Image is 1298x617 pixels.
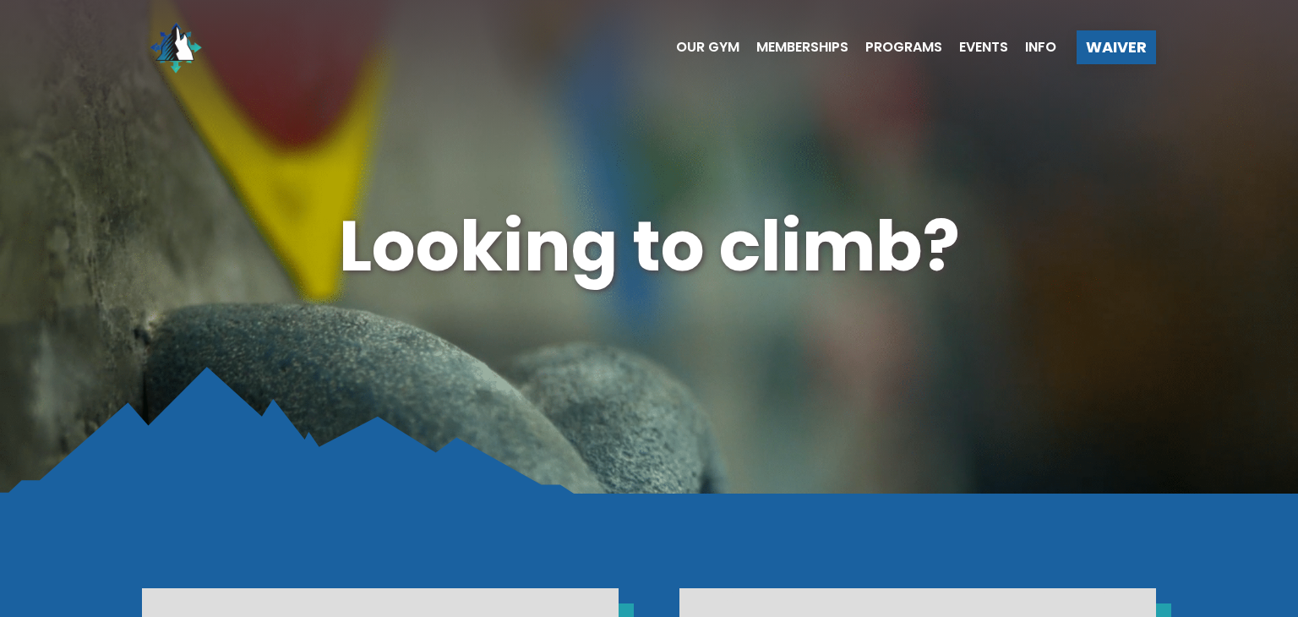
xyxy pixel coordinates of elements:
span: Memberships [756,41,848,54]
span: Our Gym [676,41,739,54]
a: Info [1008,41,1056,54]
a: Events [942,41,1008,54]
span: Programs [865,41,942,54]
a: Our Gym [659,41,739,54]
a: Waiver [1077,30,1156,64]
a: Memberships [739,41,848,54]
h1: Looking to climb? [142,199,1156,296]
span: Info [1025,41,1056,54]
span: Waiver [1086,40,1147,55]
a: Programs [848,41,942,54]
img: North Wall Logo [142,14,210,81]
span: Events [959,41,1008,54]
